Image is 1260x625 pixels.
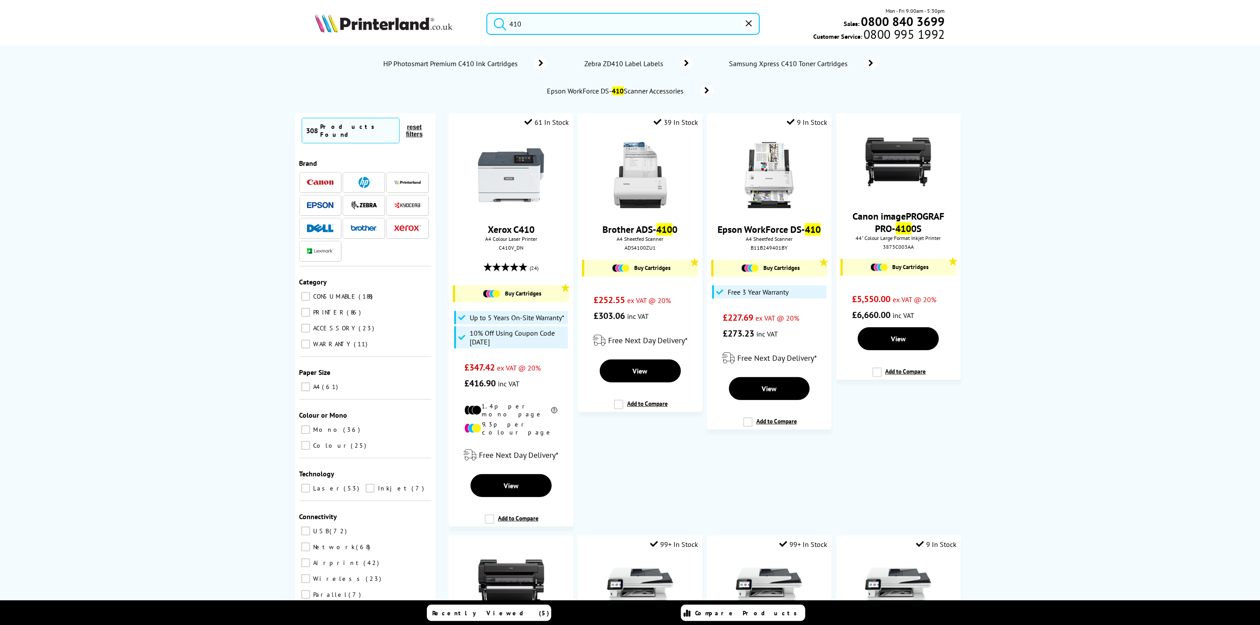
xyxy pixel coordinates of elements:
[695,609,802,617] span: Compare Products
[351,201,377,210] img: Zebra
[366,575,384,583] span: 23
[301,558,310,567] input: Airprint 42
[364,559,381,567] span: 42
[723,328,754,339] span: £273.23
[301,543,310,551] input: Network 68
[546,85,714,97] a: Epson WorkForce DS-410Scanner Accessories
[728,288,789,296] span: Free 3 Year Warranty
[583,57,693,70] a: Zebra ZD410 Label Labels
[299,159,318,168] span: Brand
[633,367,648,375] span: View
[351,225,377,231] img: Brother
[614,400,668,416] label: Add to Compare
[546,86,687,95] span: Epson WorkForce DS- Scanner Accessories
[315,13,452,33] img: Printerland Logo
[479,450,558,460] span: Free Next Day Delivery*
[858,327,939,350] a: View
[865,129,931,195] img: Canon-PRO-4100S-Front-Small.jpg
[594,310,625,322] span: £303.06
[471,474,552,497] a: View
[382,59,521,68] span: HP Photosmart Premium C410 Ink Cartridges
[582,236,698,242] span: A4 Sheetfed Scanner
[718,223,821,236] a: Epson WorkForce DS-410
[584,244,696,251] div: ADS4100ZU1
[301,527,310,535] input: USB 72
[505,290,541,297] span: Buy Cartridges
[711,346,827,371] div: modal_delivery
[299,277,327,286] span: Category
[844,19,860,28] span: Sales:
[893,311,914,320] span: inc VAT
[307,180,333,185] img: Canon
[301,340,310,348] input: WARRANTY 11
[464,420,557,436] li: 9.3p per colour page
[756,329,778,338] span: inc VAT
[470,313,565,322] span: Up to 5 Years On-Site Warranty*
[530,260,538,277] span: (24)
[400,123,429,138] button: reset filters
[603,223,678,236] a: Brother ADS-4100
[916,540,957,549] div: 9 In Stock
[728,59,851,68] span: Samsung Xpress C410 Toner Cartridges
[427,605,551,621] a: Recently Viewed (5)
[478,551,544,617] img: Canon-PRO-4100-Front-Small.jpg
[886,7,945,15] span: Mon - Fri 9:00am - 5:30pm
[657,223,673,236] mark: 410
[455,244,567,251] div: C410V_DN
[583,59,667,68] span: Zebra ZD410 Label Labels
[307,248,333,254] img: Lexmark
[359,324,377,332] span: 23
[762,384,777,393] span: View
[301,484,310,493] input: Laser 53
[464,362,495,373] span: £347.42
[612,264,630,272] img: Cartridges
[852,293,890,305] span: £5,550.00
[483,290,501,298] img: Cartridges
[354,340,370,348] span: 11
[301,574,310,583] input: Wireless 23
[872,367,926,384] label: Add to Compare
[594,294,625,306] span: £252.55
[301,425,310,434] input: Mono 36
[351,442,369,449] span: 25
[311,591,348,599] span: Parallel
[311,308,346,316] span: PRINTER
[311,484,343,492] span: Laser
[852,210,944,235] a: Canon imagePROGRAF PRO-4100S
[486,13,759,35] input: Searc
[321,123,395,138] div: Products Found
[813,30,945,41] span: Customer Service:
[852,309,890,321] span: £6,660.00
[433,609,550,617] span: Recently Viewed (5)
[728,57,878,70] a: Samsung Xpress C410 Toner Cartridges
[779,540,827,549] div: 99+ In Stock
[589,264,694,272] a: Buy Cartridges
[394,180,421,184] img: Printerland
[755,314,799,322] span: ex VAT @ 20%
[871,263,888,271] img: Cartridges
[301,441,310,450] input: Colour 25
[301,324,310,333] input: ACCESSORY 23
[394,202,421,209] img: Kyocera
[723,312,753,323] span: £227.69
[376,484,411,492] span: Inkjet
[737,353,817,363] span: Free Next Day Delivery*
[315,13,475,34] a: Printerland Logo
[311,340,353,348] span: WARRANTY
[299,411,348,419] span: Colour or Mono
[464,402,557,418] li: 1.4p per mono page
[627,296,671,305] span: ex VAT @ 20%
[805,223,821,236] mark: 410
[344,484,362,492] span: 53
[311,324,358,332] span: ACCESSORY
[627,312,649,321] span: inc VAT
[600,359,681,382] a: View
[729,377,810,400] a: View
[893,295,936,304] span: ex VAT @ 20%
[359,292,375,300] span: 188
[299,368,331,377] span: Paper Size
[299,512,337,521] span: Connectivity
[356,543,373,551] span: 68
[862,30,945,38] span: 0800 995 1992
[860,17,945,26] a: 0800 840 3699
